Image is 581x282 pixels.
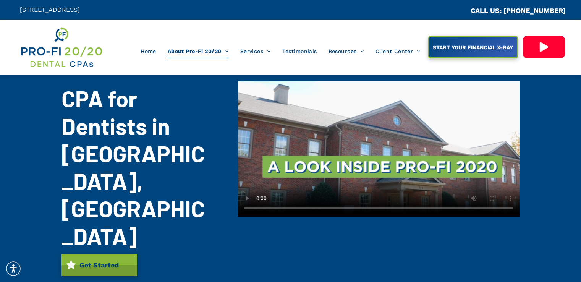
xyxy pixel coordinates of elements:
[277,44,323,58] a: Testimonials
[77,257,121,273] span: Get Started
[162,44,235,58] a: About Pro-Fi 20/20
[471,6,566,15] a: CALL US: [PHONE_NUMBER]
[20,6,80,13] span: [STREET_ADDRESS]
[430,41,516,54] span: START YOUR FINANCIAL X-RAY
[438,7,471,15] span: CA::CALLC
[428,36,518,58] a: START YOUR FINANCIAL X-RAY
[370,44,426,58] a: Client Center
[61,254,137,276] a: Get Started
[323,44,370,58] a: Resources
[235,44,277,58] a: Services
[135,44,162,58] a: Home
[20,26,103,69] img: Get Dental CPA Consulting, Bookkeeping, & Bank Loans
[61,84,205,250] span: CPA for Dentists in [GEOGRAPHIC_DATA], [GEOGRAPHIC_DATA]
